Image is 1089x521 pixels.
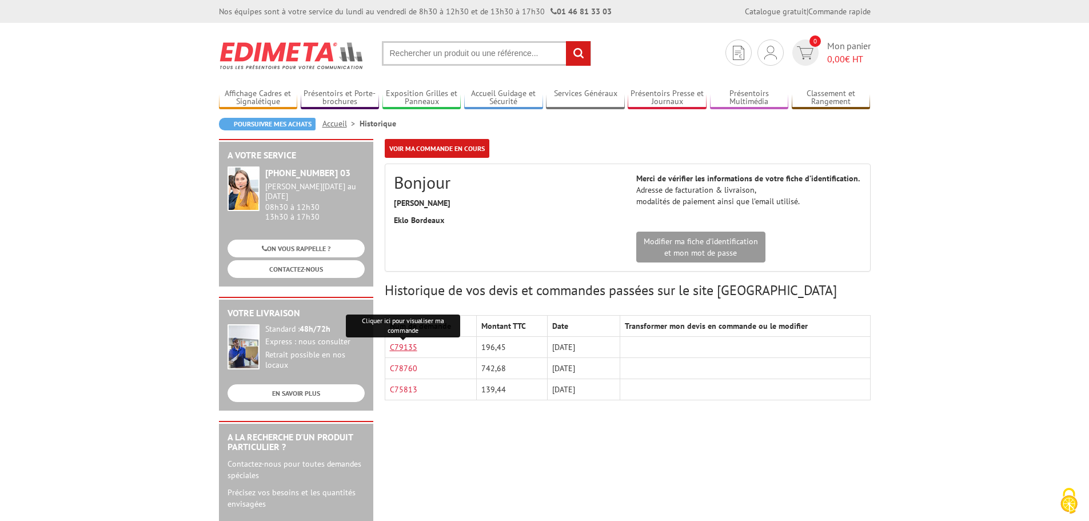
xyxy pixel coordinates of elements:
td: 196,45 [477,337,547,358]
span: € HT [827,53,871,66]
td: [DATE] [547,358,620,379]
a: CONTACTEZ-NOUS [228,260,365,278]
a: Accueil Guidage et Sécurité [464,89,543,108]
div: Nos équipes sont à votre service du lundi au vendredi de 8h30 à 12h30 et de 13h30 à 17h30 [219,6,612,17]
a: devis rapide 0 Mon panier 0,00€ HT [789,39,871,66]
strong: [PERSON_NAME] [394,198,450,208]
a: C79135 [390,342,417,352]
img: widget-livraison.jpg [228,324,260,369]
td: 742,68 [477,358,547,379]
a: Commande rapide [808,6,871,17]
p: Contactez-nous pour toutes demandes spéciales [228,458,365,481]
div: Cliquer ici pour visualiser ma commande [346,315,460,337]
img: devis rapide [733,46,744,60]
span: Mon panier [827,39,871,66]
th: Date [547,316,620,337]
a: EN SAVOIR PLUS [228,384,365,402]
img: devis rapide [797,46,813,59]
td: [DATE] [547,337,620,358]
a: ON VOUS RAPPELLE ? [228,240,365,257]
strong: Merci de vérifier les informations de votre fiche d’identification. [636,173,860,184]
a: Présentoirs Presse et Journaux [628,89,707,108]
a: Modifier ma fiche d'identificationet mon mot de passe [636,232,765,263]
p: Précisez vos besoins et les quantités envisagées [228,487,365,510]
div: 08h30 à 12h30 13h30 à 17h30 [265,182,365,221]
a: Services Généraux [546,89,625,108]
td: [DATE] [547,379,620,400]
strong: 48h/72h [300,324,330,334]
a: Catalogue gratuit [745,6,807,17]
div: Express : nous consulter [265,337,365,347]
a: Accueil [322,118,360,129]
td: 139,44 [477,379,547,400]
div: | [745,6,871,17]
p: Adresse de facturation & livraison, modalités de paiement ainsi que l’email utilisé. [636,173,861,207]
a: Présentoirs Multimédia [710,89,789,108]
a: Présentoirs et Porte-brochures [301,89,380,108]
a: C78760 [390,363,417,373]
th: Montant TTC [477,316,547,337]
a: Voir ma commande en cours [385,139,489,158]
img: Edimeta [219,34,365,77]
a: C75813 [390,384,417,395]
strong: 01 46 81 33 03 [551,6,612,17]
div: [PERSON_NAME][DATE] au [DATE] [265,182,365,201]
a: Poursuivre mes achats [219,118,316,130]
div: Retrait possible en nos locaux [265,350,365,371]
button: Cookies (fenêtre modale) [1049,482,1089,521]
h2: A la recherche d'un produit particulier ? [228,432,365,452]
h2: Bonjour [394,173,619,192]
strong: [PHONE_NUMBER] 03 [265,167,350,178]
h2: Votre livraison [228,308,365,319]
img: widget-service.jpg [228,166,260,211]
input: Rechercher un produit ou une référence... [382,41,591,66]
img: Cookies (fenêtre modale) [1055,487,1083,515]
span: 0,00 [827,53,845,65]
input: rechercher [566,41,591,66]
h3: Historique de vos devis et commandes passées sur le site [GEOGRAPHIC_DATA] [385,283,871,298]
span: 0 [809,35,821,47]
h2: A votre service [228,150,365,161]
th: Transformer mon devis en commande ou le modifier [620,316,870,337]
strong: Eklo Bordeaux [394,215,444,225]
li: Historique [360,118,396,129]
div: Standard : [265,324,365,335]
a: Exposition Grilles et Panneaux [382,89,461,108]
img: devis rapide [764,46,777,59]
a: Classement et Rangement [792,89,871,108]
a: Affichage Cadres et Signalétique [219,89,298,108]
